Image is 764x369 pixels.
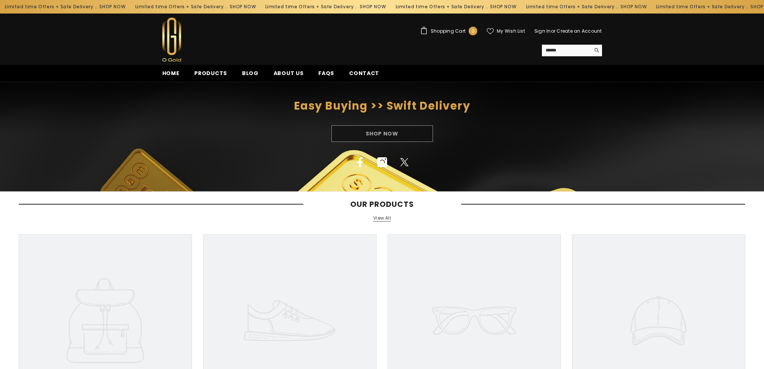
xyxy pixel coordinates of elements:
a: My Wish List [487,28,525,35]
span: 0 [472,27,475,35]
div: Limited time Offers + Safe Delivery .. [518,1,648,13]
button: Search [590,45,602,56]
span: About us [274,69,304,77]
span: Contact [349,69,379,77]
span: Home [162,69,180,77]
img: Ogold Shop [162,18,181,62]
span: Products [194,69,227,77]
a: SHOP NOW [227,3,253,11]
a: SHOP NOW [357,3,383,11]
a: View All [373,215,391,221]
a: SHOP NOW [617,3,644,11]
div: Limited time Offers + Safe Delivery .. [388,1,518,13]
span: Shopping Cart [431,29,466,33]
a: About us [266,69,311,82]
span: Blog [242,69,259,77]
summary: Search [542,45,602,56]
a: FAQs [311,69,342,82]
span: or [551,28,555,34]
span: Our Products [303,200,461,209]
div: Limited time Offers + Safe Delivery .. [257,1,388,13]
a: SHOP NOW [96,3,123,11]
a: Shopping Cart [420,27,477,35]
a: SHOP NOW [487,3,513,11]
a: Contact [342,69,387,82]
span: FAQs [318,69,334,77]
span: My Wish List [497,29,525,33]
div: Limited time Offers + Safe Delivery .. [127,1,258,13]
a: Blog [234,69,266,82]
a: Home [155,69,187,82]
a: Create an Account [557,28,602,34]
a: Sign In [534,28,551,34]
a: Products [187,69,234,82]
